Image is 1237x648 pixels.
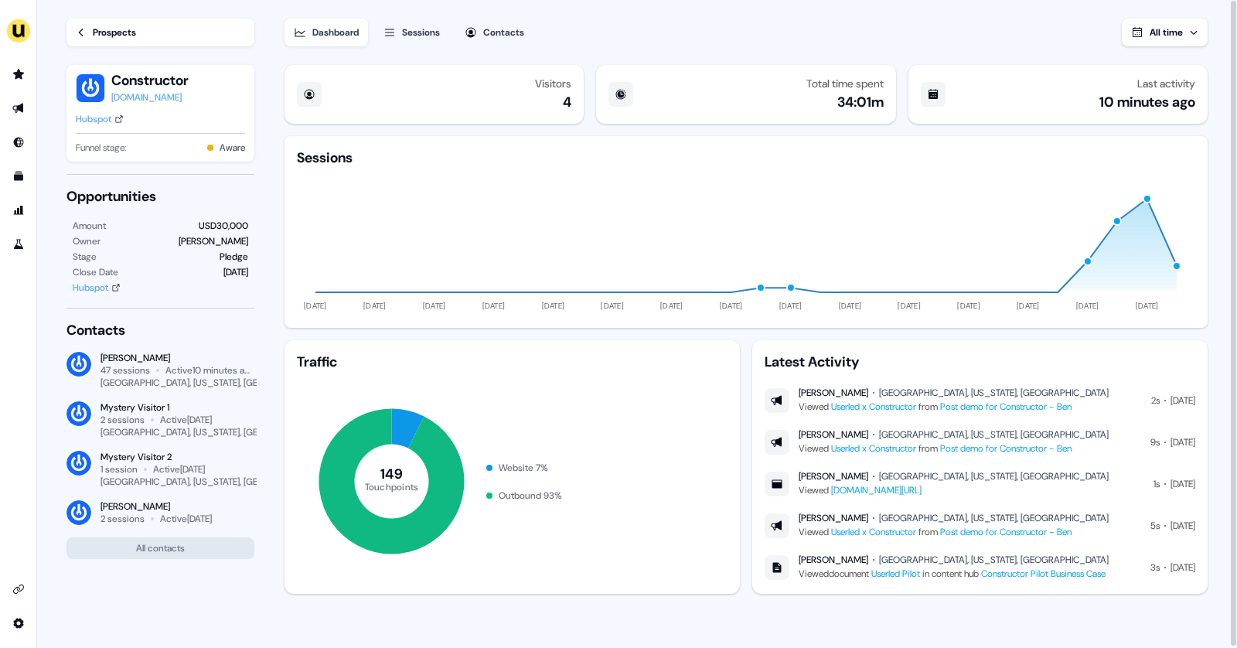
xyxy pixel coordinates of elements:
div: Active [DATE] [153,463,205,476]
tspan: [DATE] [601,301,624,311]
div: Owner [73,234,101,249]
div: [GEOGRAPHIC_DATA], [US_STATE], [GEOGRAPHIC_DATA] [101,426,332,438]
div: Website 7 % [499,460,548,476]
div: 34:01m [837,93,884,111]
div: [PERSON_NAME] [799,512,868,524]
div: 47 sessions [101,364,150,377]
div: [PERSON_NAME] [799,428,868,441]
tspan: [DATE] [1136,301,1159,311]
div: [DATE] [1171,476,1195,492]
div: 2 sessions [101,414,145,426]
div: Prospects [93,25,136,40]
div: [PERSON_NAME] [799,554,868,566]
div: [DATE] [1171,560,1195,575]
div: Hubspot [73,280,108,295]
div: Active 10 minutes ago [165,364,254,377]
div: Mystery Visitor 1 [101,401,254,414]
div: Contacts [66,321,254,339]
div: [GEOGRAPHIC_DATA], [US_STATE], [GEOGRAPHIC_DATA] [101,476,332,488]
tspan: [DATE] [363,301,387,311]
div: Latest Activity [765,353,1195,371]
div: Last activity [1137,77,1195,90]
div: Contacts [483,25,524,40]
tspan: 149 [380,465,403,483]
div: 5s [1150,518,1160,534]
div: Viewed from [799,399,1109,414]
a: Go to attribution [6,198,31,223]
tspan: [DATE] [542,301,565,311]
div: Close Date [73,264,118,280]
div: Viewed from [799,524,1109,540]
a: Go to templates [6,164,31,189]
div: 10 minutes ago [1099,93,1195,111]
div: [GEOGRAPHIC_DATA], [US_STATE], [GEOGRAPHIC_DATA] [101,377,332,389]
a: Go to integrations [6,611,31,636]
a: Userled Pilot [871,568,920,580]
div: 1 session [101,463,138,476]
div: [PERSON_NAME] [101,352,254,364]
a: Go to Inbound [6,130,31,155]
span: Funnel stage: [76,140,126,155]
a: Userled x Constructor [831,401,916,413]
span: All time [1150,26,1183,39]
a: Post demo for Constructor - Ben [940,442,1072,455]
a: Prospects [66,19,254,46]
a: Userled x Constructor [831,442,916,455]
div: [PERSON_NAME] [799,470,868,483]
button: All contacts [66,537,254,559]
div: [DATE] [1171,393,1195,408]
div: Outbound 93 % [499,488,562,503]
button: Contacts [455,19,533,46]
div: [DATE] [223,264,248,280]
a: Go to prospects [6,62,31,87]
tspan: [DATE] [898,301,922,311]
tspan: [DATE] [482,301,506,311]
div: [DATE] [1171,518,1195,534]
div: [DATE] [1171,435,1195,450]
div: [PERSON_NAME] [101,500,212,513]
div: Traffic [297,353,728,371]
button: Aware [220,140,245,155]
div: Viewed from [799,441,1109,456]
div: [GEOGRAPHIC_DATA], [US_STATE], [GEOGRAPHIC_DATA] [879,512,1109,524]
div: 2s [1151,393,1160,408]
tspan: Touchpoints [365,480,419,493]
a: Go to outbound experience [6,96,31,121]
div: USD30,000 [199,218,248,234]
button: All time [1122,19,1208,46]
div: Viewed document in content hub [799,566,1109,581]
tspan: [DATE] [304,301,327,311]
button: Sessions [374,19,449,46]
div: 3s [1150,560,1160,575]
div: [GEOGRAPHIC_DATA], [US_STATE], [GEOGRAPHIC_DATA] [879,470,1109,483]
tspan: [DATE] [660,301,683,311]
div: [PERSON_NAME] [179,234,248,249]
div: Hubspot [76,111,111,127]
div: [GEOGRAPHIC_DATA], [US_STATE], [GEOGRAPHIC_DATA] [879,554,1109,566]
div: Visitors [535,77,571,90]
tspan: [DATE] [1017,301,1040,311]
div: Amount [73,218,106,234]
div: Total time spent [806,77,884,90]
tspan: [DATE] [423,301,446,311]
div: 2 sessions [101,513,145,525]
tspan: [DATE] [779,301,803,311]
div: Dashboard [312,25,359,40]
div: [GEOGRAPHIC_DATA], [US_STATE], [GEOGRAPHIC_DATA] [879,428,1109,441]
div: Viewed [799,483,1109,498]
tspan: [DATE] [720,301,743,311]
div: Sessions [402,25,440,40]
button: Dashboard [285,19,368,46]
div: Opportunities [66,187,254,206]
a: [DOMAIN_NAME][URL] [831,484,922,496]
button: Constructor [111,71,189,90]
a: Go to integrations [6,577,31,602]
div: Mystery Visitor 2 [101,451,254,463]
a: Constructor Pilot Business Case [981,568,1106,580]
tspan: [DATE] [1076,301,1099,311]
div: [GEOGRAPHIC_DATA], [US_STATE], [GEOGRAPHIC_DATA] [879,387,1109,399]
tspan: [DATE] [839,301,862,311]
div: Pledge [220,249,248,264]
a: [DOMAIN_NAME] [111,90,189,105]
a: Go to experiments [6,232,31,257]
